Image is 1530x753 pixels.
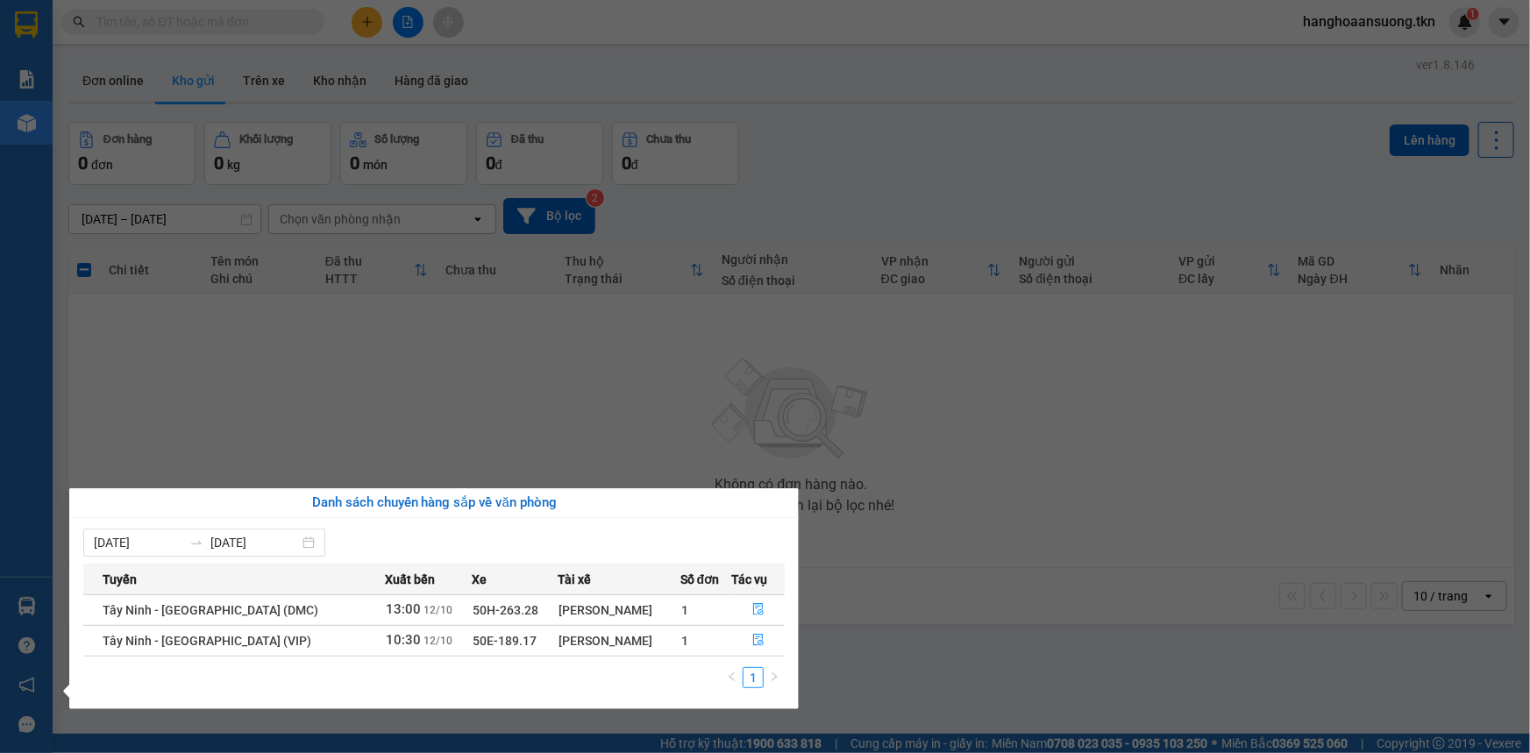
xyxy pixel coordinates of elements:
[472,570,487,589] span: Xe
[732,596,784,624] button: file-done
[103,634,311,648] span: Tây Ninh - [GEOGRAPHIC_DATA] (VIP)
[386,601,421,617] span: 13:00
[189,536,203,550] span: swap-right
[164,65,733,87] li: Hotline: 1900 8153
[473,603,538,617] span: 50H-263.28
[764,667,785,688] li: Next Page
[22,22,110,110] img: logo.jpg
[559,631,680,650] div: [PERSON_NAME]
[681,634,688,648] span: 1
[22,127,279,186] b: GỬI : PV An Sương ([GEOGRAPHIC_DATA])
[94,533,182,552] input: Từ ngày
[764,667,785,688] button: right
[722,667,743,688] li: Previous Page
[559,570,592,589] span: Tài xế
[559,600,680,620] div: [PERSON_NAME]
[83,493,785,514] div: Danh sách chuyến hàng sắp về văn phòng
[103,570,137,589] span: Tuyến
[386,632,421,648] span: 10:30
[732,627,784,655] button: file-done
[423,635,452,647] span: 12/10
[385,570,435,589] span: Xuất bến
[743,667,764,688] li: 1
[423,604,452,616] span: 12/10
[744,668,763,687] a: 1
[727,671,737,682] span: left
[680,570,720,589] span: Số đơn
[103,603,318,617] span: Tây Ninh - [GEOGRAPHIC_DATA] (DMC)
[731,570,767,589] span: Tác vụ
[210,533,299,552] input: Đến ngày
[164,43,733,65] li: [STREET_ADDRESS][PERSON_NAME]. [GEOGRAPHIC_DATA], Tỉnh [GEOGRAPHIC_DATA]
[752,603,765,617] span: file-done
[769,671,779,682] span: right
[473,634,537,648] span: 50E-189.17
[189,536,203,550] span: to
[752,634,765,648] span: file-done
[681,603,688,617] span: 1
[722,667,743,688] button: left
